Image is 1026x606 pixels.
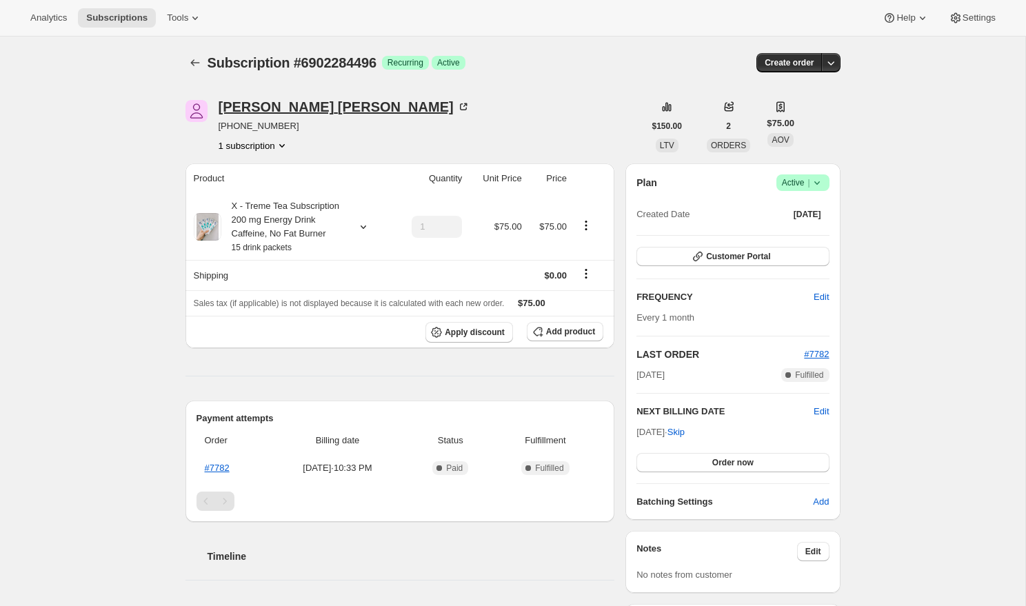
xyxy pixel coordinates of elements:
[805,286,837,308] button: Edit
[208,549,615,563] h2: Timeline
[159,8,210,28] button: Tools
[805,546,821,557] span: Edit
[575,266,597,281] button: Shipping actions
[874,8,937,28] button: Help
[804,349,829,359] a: #7782
[636,290,814,304] h2: FREQUENCY
[208,55,376,70] span: Subscription #6902284496
[219,139,289,152] button: Product actions
[963,12,996,23] span: Settings
[636,312,694,323] span: Every 1 month
[805,491,837,513] button: Add
[765,57,814,68] span: Create order
[636,427,685,437] span: [DATE] ·
[795,370,823,381] span: Fulfilled
[797,542,829,561] button: Edit
[785,205,829,224] button: [DATE]
[185,53,205,72] button: Subscriptions
[659,421,693,443] button: Skip
[494,221,522,232] span: $75.00
[756,53,822,72] button: Create order
[813,495,829,509] span: Add
[718,117,739,136] button: 2
[185,260,393,290] th: Shipping
[197,425,266,456] th: Order
[167,12,188,23] span: Tools
[221,199,345,254] div: X - Treme Tea Subscription 200 mg Energy Drink Caffeine, No Fat Burner
[232,243,292,252] small: 15 drink packets
[767,117,794,130] span: $75.00
[636,569,732,580] span: No notes from customer
[30,12,67,23] span: Analytics
[636,542,797,561] h3: Notes
[466,163,525,194] th: Unit Price
[437,57,460,68] span: Active
[194,299,505,308] span: Sales tax (if applicable) is not displayed because it is calculated with each new order.
[896,12,915,23] span: Help
[546,326,595,337] span: Add product
[814,405,829,418] button: Edit
[526,163,571,194] th: Price
[636,368,665,382] span: [DATE]
[636,453,829,472] button: Order now
[414,434,487,447] span: Status
[636,347,804,361] h2: LAST ORDER
[660,141,674,150] span: LTV
[772,135,789,145] span: AOV
[197,412,604,425] h2: Payment attempts
[636,405,814,418] h2: NEXT BILLING DATE
[652,121,682,132] span: $150.00
[539,221,567,232] span: $75.00
[726,121,731,132] span: 2
[197,492,604,511] nav: Pagination
[445,327,505,338] span: Apply discount
[807,177,809,188] span: |
[544,270,567,281] span: $0.00
[496,434,595,447] span: Fulfillment
[425,322,513,343] button: Apply discount
[527,322,603,341] button: Add product
[667,425,685,439] span: Skip
[636,176,657,190] h2: Plan
[794,209,821,220] span: [DATE]
[804,347,829,361] button: #7782
[185,100,208,122] span: Kolleen Gladden
[575,218,597,233] button: Product actions
[392,163,466,194] th: Quantity
[205,463,230,473] a: #7782
[78,8,156,28] button: Subscriptions
[636,495,813,509] h6: Batching Settings
[219,119,470,133] span: [PHONE_NUMBER]
[644,117,690,136] button: $150.00
[711,141,746,150] span: ORDERS
[782,176,824,190] span: Active
[706,251,770,262] span: Customer Portal
[388,57,423,68] span: Recurring
[446,463,463,474] span: Paid
[941,8,1004,28] button: Settings
[185,163,393,194] th: Product
[270,461,405,475] span: [DATE] · 10:33 PM
[814,290,829,304] span: Edit
[518,298,545,308] span: $75.00
[219,100,470,114] div: [PERSON_NAME] [PERSON_NAME]
[636,247,829,266] button: Customer Portal
[535,463,563,474] span: Fulfilled
[636,208,690,221] span: Created Date
[86,12,148,23] span: Subscriptions
[22,8,75,28] button: Analytics
[712,457,754,468] span: Order now
[270,434,405,447] span: Billing date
